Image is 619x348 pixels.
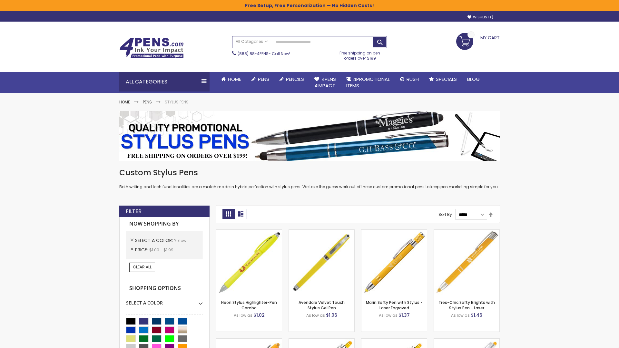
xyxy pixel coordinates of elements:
[228,76,241,82] span: Home
[126,282,203,295] strong: Shopping Options
[216,338,282,344] a: Ellipse Softy Brights with Stylus Pen - Laser-Yellow
[341,72,395,93] a: 4PROMOTIONALITEMS
[434,338,499,344] a: Tres-Chic Softy with Stylus Top Pen - ColorJet-Yellow
[216,230,282,295] img: Neon Stylus Highlighter-Pen Combo-Yellow
[366,300,423,310] a: Marin Softy Pen with Stylus - Laser Engraved
[306,313,325,318] span: As low as
[119,111,500,161] img: Stylus Pens
[333,48,387,61] div: Free shipping on pen orders over $199
[438,212,452,217] label: Sort By
[258,76,269,82] span: Pens
[119,38,184,58] img: 4Pens Custom Pens and Promotional Products
[232,36,271,47] a: All Categories
[361,230,427,295] img: Marin Softy Pen with Stylus - Laser Engraved-Yellow
[361,229,427,235] a: Marin Softy Pen with Stylus - Laser Engraved-Yellow
[216,229,282,235] a: Neon Stylus Highlighter-Pen Combo-Yellow
[246,72,274,86] a: Pens
[471,312,482,318] span: $1.46
[129,263,155,272] a: Clear All
[149,247,173,253] span: $1.00 - $1.99
[289,338,354,344] a: Phoenix Softy Brights with Stylus Pen - Laser-Yellow
[314,76,336,89] span: 4Pens 4impact
[398,312,410,318] span: $1.37
[126,295,203,306] div: Select A Color
[434,230,499,295] img: Tres-Chic Softy Brights with Stylus Pen - Laser-Yellow
[253,312,265,318] span: $1.02
[436,76,457,82] span: Specials
[379,313,398,318] span: As low as
[216,72,246,86] a: Home
[286,76,304,82] span: Pencils
[438,300,495,310] a: Tres-Chic Softy Brights with Stylus Pen - Laser
[222,209,235,219] strong: Grid
[126,208,142,215] strong: Filter
[467,15,493,20] a: Wishlist
[346,76,390,89] span: 4PROMOTIONAL ITEMS
[126,217,203,231] strong: Now Shopping by
[238,51,290,56] span: - Call Now!
[467,76,480,82] span: Blog
[424,72,462,86] a: Specials
[395,72,424,86] a: Rush
[462,72,485,86] a: Blog
[451,313,470,318] span: As low as
[119,168,500,190] div: Both writing and tech functionalities are a match made in hybrid perfection with stylus pens. We ...
[174,238,186,243] span: Yellow
[143,99,152,105] a: Pens
[165,99,189,105] strong: Stylus Pens
[221,300,277,310] a: Neon Stylus Highlighter-Pen Combo
[119,72,210,92] div: All Categories
[274,72,309,86] a: Pencils
[361,338,427,344] a: Phoenix Softy Brights Gel with Stylus Pen - Laser-Yellow
[133,264,152,270] span: Clear All
[119,168,500,178] h1: Custom Stylus Pens
[238,51,269,56] a: (888) 88-4PENS
[234,313,252,318] span: As low as
[289,229,354,235] a: Avendale Velvet Touch Stylus Gel Pen-Yellow
[309,72,341,93] a: 4Pens4impact
[434,229,499,235] a: Tres-Chic Softy Brights with Stylus Pen - Laser-Yellow
[135,247,149,253] span: Price
[289,230,354,295] img: Avendale Velvet Touch Stylus Gel Pen-Yellow
[299,300,345,310] a: Avendale Velvet Touch Stylus Gel Pen
[119,99,130,105] a: Home
[236,39,268,44] span: All Categories
[326,312,337,318] span: $1.06
[135,237,174,244] span: Select A Color
[407,76,419,82] span: Rush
